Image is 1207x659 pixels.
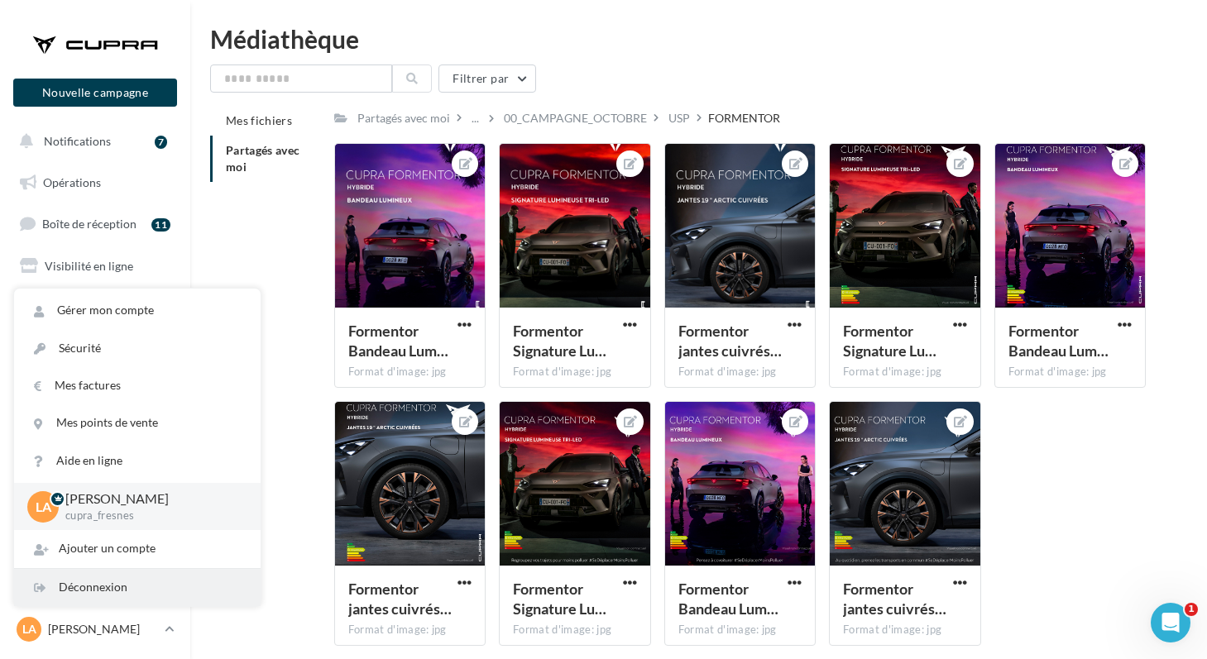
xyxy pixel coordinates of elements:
[438,64,536,93] button: Filtrer par
[513,580,606,618] span: Formentor Signature Lum 1x1
[1185,603,1198,616] span: 1
[65,489,234,509] p: [PERSON_NAME]
[348,365,472,380] div: Format d'image: jpg
[155,136,167,149] div: 7
[10,249,180,284] a: Visibilité en ligne
[14,530,261,567] div: Ajouter un compte
[22,621,36,638] span: LA
[151,218,170,232] div: 11
[348,580,452,618] span: Formentor jantes cuivrés 4x5
[678,580,778,618] span: Formentor Bandeau Lum 1x1
[10,372,180,407] a: Médiathèque
[513,322,606,360] span: Formentor Signature Lum 9x16
[14,442,261,480] a: Aide en ligne
[10,206,180,241] a: Boîte de réception11
[65,509,234,523] p: cupra_fresnes
[48,621,158,638] p: [PERSON_NAME]
[678,623,802,638] div: Format d'image: jpg
[10,331,180,365] a: Contacts
[14,367,261,404] a: Mes factures
[10,124,174,159] button: Notifications 7
[513,365,637,380] div: Format d'image: jpg
[504,110,647,127] div: 00_CAMPAGNE_OCTOBRE
[357,110,450,127] div: Partagés avec moi
[210,26,1187,51] div: Médiathèque
[348,322,448,360] span: Formentor Bandeau Lum 9x16
[708,110,780,127] div: FORMENTOR
[668,110,690,127] div: USP
[14,404,261,442] a: Mes points de vente
[14,569,261,606] div: Déconnexion
[348,623,472,638] div: Format d'image: jpg
[678,322,782,360] span: Formentor jantes cuivrés 9x16
[843,365,967,380] div: Format d'image: jpg
[1008,365,1133,380] div: Format d'image: jpg
[45,259,133,273] span: Visibilité en ligne
[513,623,637,638] div: Format d'image: jpg
[13,614,177,645] a: LA [PERSON_NAME]
[226,143,300,174] span: Partagés avec moi
[36,497,51,516] span: LA
[44,134,111,148] span: Notifications
[14,292,261,329] a: Gérer mon compte
[1008,322,1109,360] span: Formentor Bandeau Lum 4x5
[42,217,137,231] span: Boîte de réception
[843,322,936,360] span: Formentor Signature Lum 4x5
[1151,603,1190,642] iframe: Intercom live chat
[843,623,967,638] div: Format d'image: jpg
[14,330,261,367] a: Sécurité
[843,580,946,618] span: Formentor jantes cuivrés 1x1
[10,413,180,448] a: Calendrier
[226,113,292,127] span: Mes fichiers
[10,454,180,503] a: PLV et print personnalisable
[468,107,482,130] div: ...
[10,165,180,200] a: Opérations
[43,175,101,189] span: Opérations
[13,79,177,107] button: Nouvelle campagne
[678,365,802,380] div: Format d'image: jpg
[10,509,180,558] a: Campagnes DataOnDemand
[10,290,180,325] a: Campagnes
